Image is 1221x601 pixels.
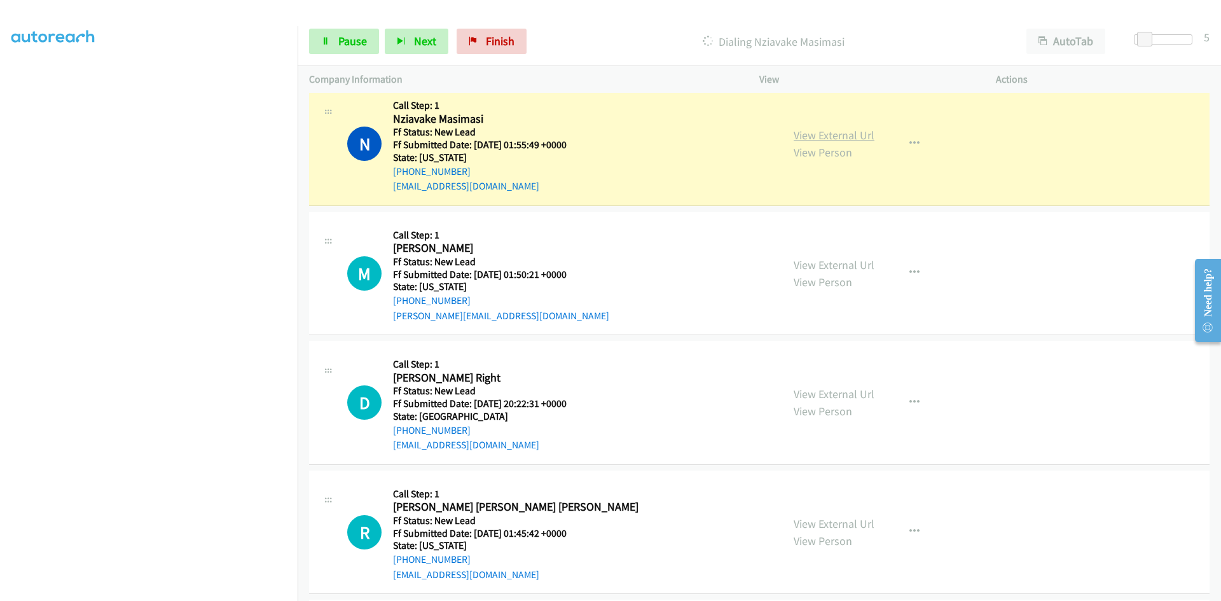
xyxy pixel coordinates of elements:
a: View Person [794,145,852,160]
a: [PHONE_NUMBER] [393,165,471,177]
h5: Ff Submitted Date: [DATE] 01:55:49 +0000 [393,139,567,151]
h1: R [347,515,382,549]
div: The call is yet to be attempted [347,385,382,420]
h5: State: [US_STATE] [393,539,638,552]
p: Company Information [309,72,736,87]
h1: M [347,256,382,291]
p: Actions [996,72,1210,87]
h5: Ff Status: New Lead [393,256,609,268]
a: Pause [309,29,379,54]
a: [EMAIL_ADDRESS][DOMAIN_NAME] [393,439,539,451]
h5: Ff Submitted Date: [DATE] 01:50:21 +0000 [393,268,609,281]
a: [PHONE_NUMBER] [393,424,471,436]
h1: N [347,127,382,161]
h5: Call Step: 1 [393,99,567,112]
h2: [PERSON_NAME] [393,241,609,256]
h5: Call Step: 1 [393,488,638,501]
a: Finish [457,29,527,54]
div: The call is yet to be attempted [347,515,382,549]
a: View External Url [794,387,874,401]
span: Next [414,34,436,48]
a: [PERSON_NAME][EMAIL_ADDRESS][DOMAIN_NAME] [393,310,609,322]
p: View [759,72,973,87]
h5: State: [GEOGRAPHIC_DATA] [393,410,567,423]
a: View External Url [794,516,874,531]
h2: [PERSON_NAME] Right [393,371,567,385]
div: 5 [1204,29,1210,46]
button: Next [385,29,448,54]
a: [EMAIL_ADDRESS][DOMAIN_NAME] [393,180,539,192]
h1: D [347,385,382,420]
span: Finish [486,34,514,48]
a: View External Url [794,128,874,142]
h2: [PERSON_NAME] [PERSON_NAME] [PERSON_NAME] [393,500,638,515]
p: Dialing Nziavake Masimasi [544,33,1004,50]
div: The call is yet to be attempted [347,256,382,291]
a: View Person [794,404,852,418]
button: AutoTab [1026,29,1105,54]
h5: Ff Status: New Lead [393,126,567,139]
a: [PHONE_NUMBER] [393,553,471,565]
span: Pause [338,34,367,48]
h5: State: [US_STATE] [393,280,609,293]
h5: State: [US_STATE] [393,151,567,164]
h5: Call Step: 1 [393,229,609,242]
a: [EMAIL_ADDRESS][DOMAIN_NAME] [393,569,539,581]
h5: Ff Submitted Date: [DATE] 20:22:31 +0000 [393,397,567,410]
a: View External Url [794,258,874,272]
iframe: Resource Center [1184,250,1221,351]
h5: Ff Status: New Lead [393,385,567,397]
a: View Person [794,275,852,289]
h5: Ff Status: New Lead [393,515,638,527]
a: View Person [794,534,852,548]
h2: Nziavake Masimasi [393,112,567,127]
h5: Call Step: 1 [393,358,567,371]
a: [PHONE_NUMBER] [393,294,471,307]
h5: Ff Submitted Date: [DATE] 01:45:42 +0000 [393,527,638,540]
